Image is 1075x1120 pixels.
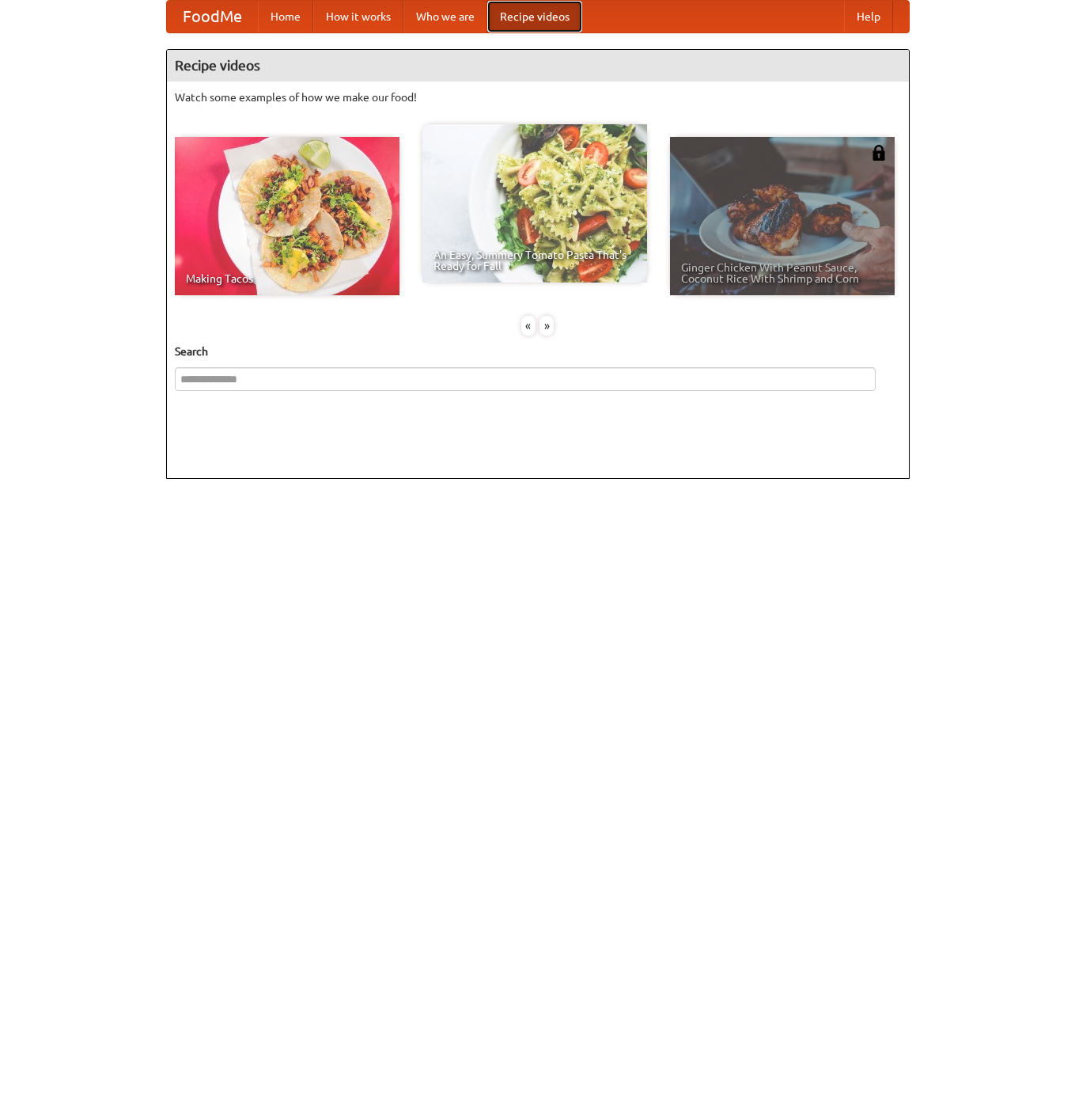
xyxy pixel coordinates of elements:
a: Making Tacos [175,137,399,295]
a: An Easy, Summery Tomato Pasta That's Ready for Fall [422,124,647,283]
a: How it works [313,1,403,32]
a: Recipe videos [487,1,582,32]
a: Who we are [403,1,487,32]
a: Help [844,1,893,32]
p: Watch some examples of how we make our food! [175,89,901,105]
img: 483408.png [871,145,887,161]
a: Home [258,1,313,32]
a: FoodMe [167,1,258,32]
h5: Search [175,344,901,359]
span: Making Tacos [186,273,388,284]
div: « [521,316,536,336]
h4: Recipe videos [167,50,909,82]
div: » [539,316,554,336]
span: An Easy, Summery Tomato Pasta That's Ready for Fall [433,249,636,271]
